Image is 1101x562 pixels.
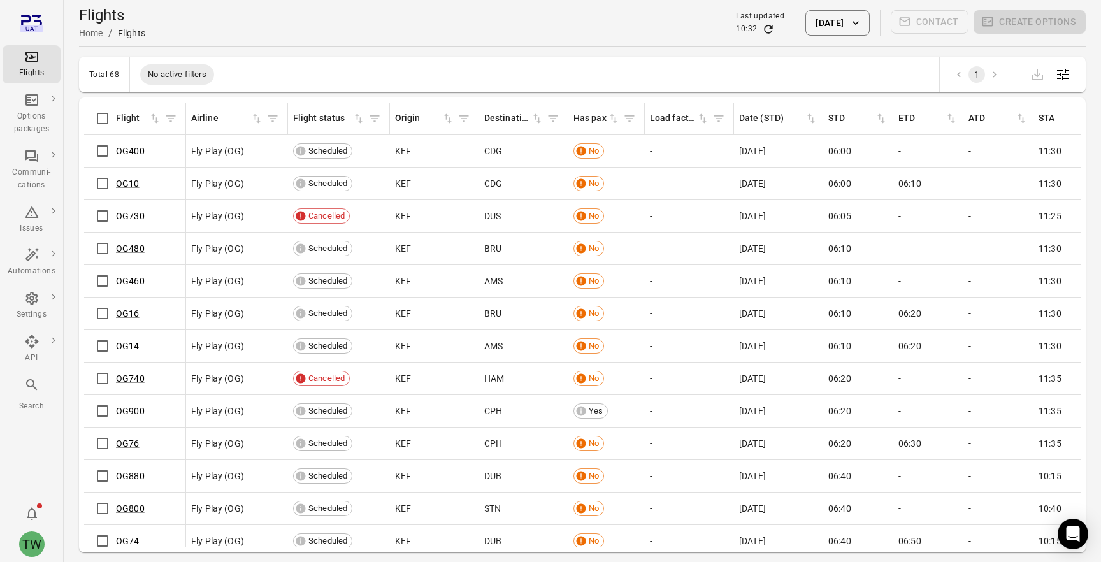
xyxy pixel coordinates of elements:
span: [DATE] [739,502,766,515]
div: Sort by ATD in ascending order [968,112,1028,126]
span: CPH [484,437,502,450]
span: Fly Play (OG) [191,177,244,190]
span: 06:50 [898,535,921,547]
a: OG480 [116,243,145,254]
span: 06:20 [828,437,851,450]
div: - [898,242,958,255]
div: Settings [8,308,55,321]
span: No [584,535,603,547]
span: Please make a selection to export [1025,68,1050,80]
span: Fly Play (OG) [191,502,244,515]
span: KEF [395,372,411,385]
span: 11:30 [1039,177,1061,190]
button: Notifications [19,501,45,526]
span: DUS [484,210,501,222]
div: - [650,470,729,482]
a: OG14 [116,341,140,351]
span: 11:30 [1039,307,1061,320]
span: 06:30 [898,437,921,450]
span: 11:35 [1039,405,1061,417]
div: - [650,340,729,352]
div: - [650,177,729,190]
div: Sort by flight in ascending order [116,112,161,126]
span: Load factor [650,112,709,126]
span: 06:05 [828,210,851,222]
span: ATD [968,112,1028,126]
div: - [898,275,958,287]
h1: Flights [79,5,145,25]
div: Options packages [8,110,55,136]
div: - [650,502,729,515]
span: No [584,145,603,157]
a: OG400 [116,146,145,156]
span: CDG [484,145,502,157]
span: Scheduled [304,470,352,482]
button: Search [3,373,61,416]
span: 06:00 [828,145,851,157]
span: Scheduled [304,405,352,417]
button: Refresh data [762,23,775,36]
div: Sort by airline in ascending order [191,112,263,126]
a: OG800 [116,503,145,514]
span: Fly Play (OG) [191,145,244,157]
a: OG74 [116,536,140,546]
span: [DATE] [739,437,766,450]
span: Fly Play (OG) [191,535,244,547]
div: Airline [191,112,250,126]
span: No [584,470,603,482]
div: - [898,372,958,385]
span: No [584,243,603,255]
span: Destination [484,112,543,126]
span: [DATE] [739,470,766,482]
span: CPH [484,405,502,417]
span: Date (STD) [739,112,817,126]
div: Sort by destination in ascending order [484,112,543,126]
span: Flight [116,112,161,126]
span: Origin [395,112,454,126]
span: ETD [898,112,958,126]
span: Flight status [293,112,365,126]
span: Scheduled [304,438,352,450]
span: 10:40 [1039,502,1061,515]
div: Issues [8,222,55,235]
span: Filter by flight status [365,109,384,128]
div: Search [8,400,55,413]
span: 06:40 [828,502,851,515]
button: Filter by airline [263,109,282,128]
div: STD [828,112,875,126]
div: Sort by STD in ascending order [828,112,888,126]
div: Sort by flight status in ascending order [293,112,365,126]
div: - [968,177,1028,190]
div: - [650,275,729,287]
span: Fly Play (OG) [191,210,244,222]
span: Scheduled [304,308,352,320]
div: Sort by has pax in ascending order [573,112,620,126]
span: 10:15 [1039,470,1061,482]
button: Filter by flight [161,109,180,128]
span: Filter by origin [454,109,473,128]
nav: Breadcrumbs [79,25,145,41]
div: Sort by date (STD) in ascending order [739,112,817,126]
div: - [968,307,1028,320]
span: Cancelled [304,373,349,385]
span: [DATE] [739,340,766,352]
span: [DATE] [739,307,766,320]
span: Airline [191,112,263,126]
span: 06:10 [828,275,851,287]
span: 11:30 [1039,145,1061,157]
a: Settings [3,287,61,325]
span: Fly Play (OG) [191,307,244,320]
span: STN [484,502,501,515]
div: ATD [968,112,1015,126]
div: - [968,210,1028,222]
span: No [584,438,603,450]
span: No [584,503,603,515]
span: Scheduled [304,178,352,190]
span: KEF [395,535,411,547]
a: Communi-cations [3,145,61,196]
span: KEF [395,437,411,450]
span: Cancelled [304,210,349,222]
div: Flights [118,27,145,40]
span: 10:15 [1039,535,1061,547]
div: Automations [8,265,55,278]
